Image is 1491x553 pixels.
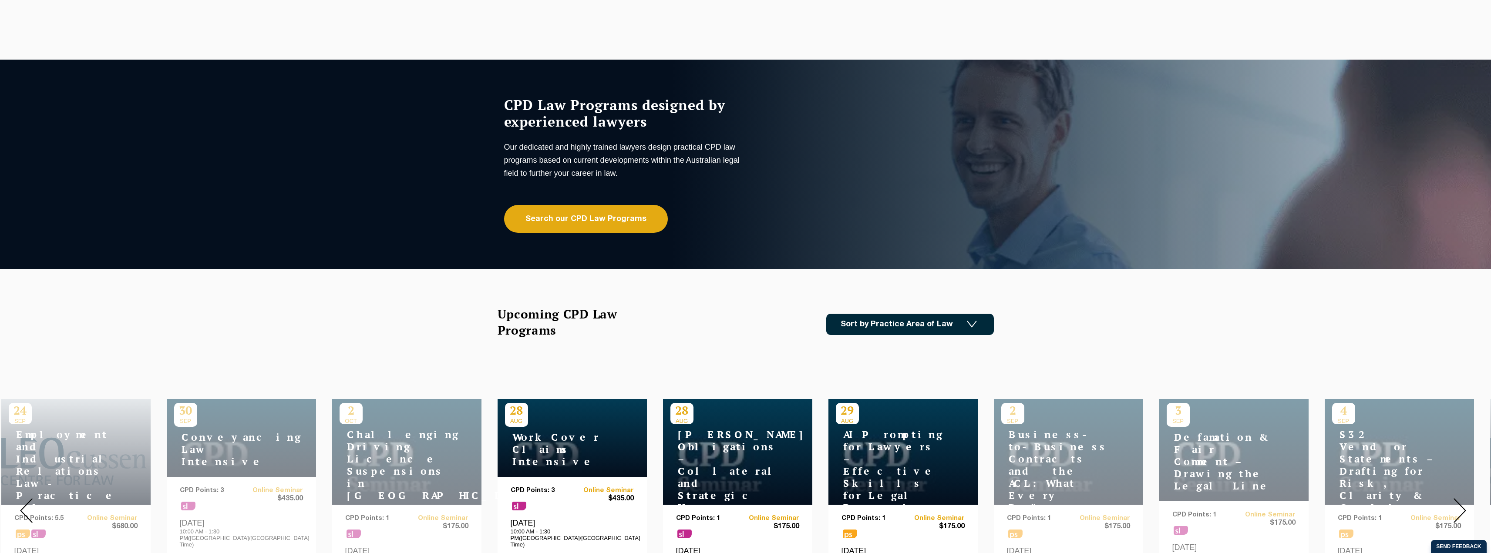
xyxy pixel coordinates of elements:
[504,97,744,130] h1: CPD Law Programs designed by experienced lawyers
[676,515,738,522] p: CPD Points: 1
[737,522,799,531] span: $175.00
[572,487,634,494] a: Online Seminar
[504,141,744,180] p: Our dedicated and highly trained lawyers design practical CPD law programs based on current devel...
[511,518,634,548] div: [DATE]
[836,429,945,514] h4: AI Prompting for Lawyers – Effective Skills for Legal Practice
[841,515,903,522] p: CPD Points: 1
[670,403,693,418] p: 28
[511,528,634,548] p: 10:00 AM - 1:30 PM([GEOGRAPHIC_DATA]/[GEOGRAPHIC_DATA] Time)
[20,498,33,523] img: Prev
[512,502,526,510] span: sl
[498,306,639,338] h2: Upcoming CPD Law Programs
[1454,498,1466,523] img: Next
[843,530,857,538] span: ps
[836,403,859,418] p: 29
[670,418,693,424] span: AUG
[572,494,634,503] span: $435.00
[511,487,572,494] p: CPD Points: 3
[826,314,994,335] a: Sort by Practice Area of Law
[836,418,859,424] span: AUG
[677,530,692,538] span: sl
[505,403,528,418] p: 28
[967,321,977,328] img: Icon
[903,522,965,531] span: $175.00
[670,429,779,514] h4: [PERSON_NAME] Obligations – Collateral and Strategic Uses
[505,431,614,468] h4: WorkCover Claims Intensive
[737,515,799,522] a: Online Seminar
[504,205,668,233] a: Search our CPD Law Programs
[505,418,528,424] span: AUG
[903,515,965,522] a: Online Seminar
